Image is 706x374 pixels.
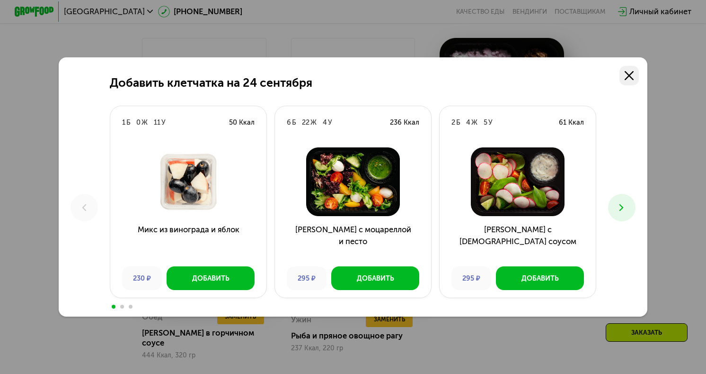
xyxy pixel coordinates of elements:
div: Б [292,118,296,128]
div: 11 [154,118,160,128]
div: 236 Ккал [390,118,419,128]
img: Микс из винограда и яблок [118,147,259,216]
h3: [PERSON_NAME] с [DEMOGRAPHIC_DATA] соусом [440,224,596,259]
div: У [328,118,332,128]
div: 295 ₽ [451,266,491,290]
div: 4 [466,118,470,128]
div: 5 [484,118,487,128]
div: 22 [302,118,309,128]
div: 50 Ккал [229,118,255,128]
div: 295 ₽ [287,266,327,290]
div: Добавить [521,274,559,283]
h2: Добавить клетчатка на 24 сентября [110,76,312,90]
div: Добавить [192,274,229,283]
div: Б [126,118,131,128]
div: 2 [451,118,455,128]
div: 230 ₽ [122,266,162,290]
div: 6 [287,118,291,128]
img: Салат с греческим соусом [448,147,588,216]
button: Добавить [167,266,255,290]
div: 1 [122,118,125,128]
div: У [488,118,493,128]
div: 61 Ккал [559,118,584,128]
div: 0 [136,118,141,128]
img: Салат с моцареллой и песто [283,147,424,216]
div: Б [456,118,460,128]
button: Добавить [331,266,419,290]
div: Ж [141,118,148,128]
div: 4 [323,118,327,128]
div: Добавить [357,274,394,283]
div: Ж [471,118,477,128]
h3: [PERSON_NAME] с моцареллой и песто [275,224,431,259]
h3: Микс из винограда и яблок [110,224,266,259]
button: Добавить [496,266,584,290]
div: У [161,118,166,128]
div: Ж [310,118,317,128]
